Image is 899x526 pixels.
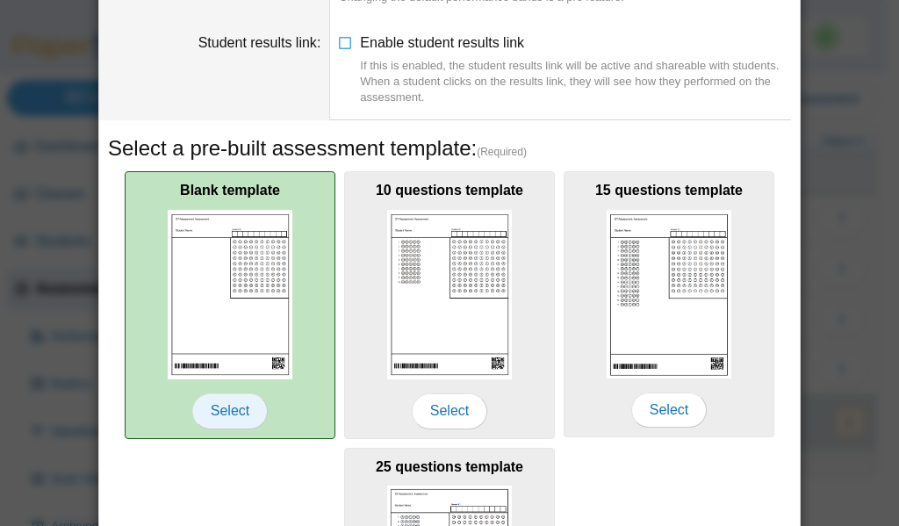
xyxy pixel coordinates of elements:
[387,210,512,379] img: scan_sheet_10_questions.png
[477,145,527,160] span: (Required)
[108,133,791,163] h5: Select a pre-built assessment template:
[360,58,791,106] div: If this is enabled, the student results link will be active and shareable with students. When a s...
[192,393,268,429] span: Select
[412,393,487,429] span: Select
[198,35,321,50] label: Student results link
[595,183,743,198] b: 15 questions template
[180,183,280,198] b: Blank template
[168,210,292,379] img: scan_sheet_blank.png
[607,210,731,378] img: scan_sheet_15_questions.png
[376,459,523,474] b: 25 questions template
[360,35,791,106] span: Enable student results link
[631,393,707,428] span: Select
[376,183,523,198] b: 10 questions template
